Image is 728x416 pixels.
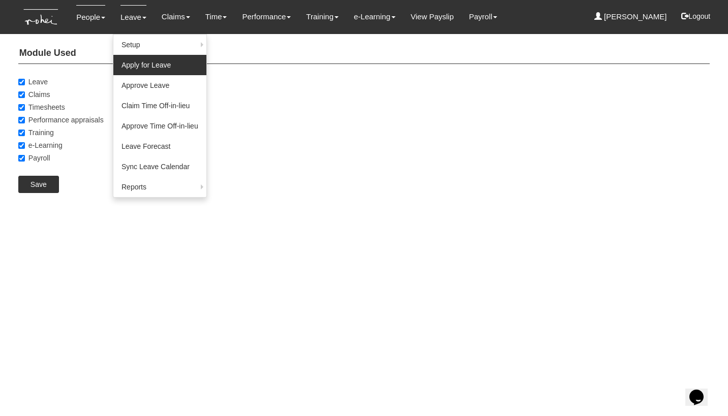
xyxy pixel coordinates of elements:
[162,5,190,28] a: Claims
[18,130,25,136] input: Training
[113,95,206,116] a: Claim Time Off-in-lieu
[469,5,497,28] a: Payroll
[594,5,667,28] a: [PERSON_NAME]
[18,153,50,163] label: Payroll
[18,79,25,85] input: Leave
[113,177,206,197] a: Reports
[18,91,25,98] input: Claims
[18,142,25,149] input: e-Learning
[76,5,105,29] a: People
[113,116,206,136] a: Approve Time Off-in-lieu
[18,117,25,123] input: Performance appraisals
[18,140,63,150] label: e-Learning
[674,4,717,28] button: Logout
[18,176,59,193] input: Save
[18,89,50,100] label: Claims
[18,104,25,111] input: Timesheets
[306,5,339,28] a: Training
[242,5,291,28] a: Performance
[113,75,206,95] a: Approve Leave
[18,43,710,64] h4: Module Used
[18,115,104,125] label: Performance appraisals
[120,5,146,29] a: Leave
[18,77,48,87] label: Leave
[113,55,206,75] a: Apply for Leave
[411,5,454,28] a: View Payslip
[113,136,206,156] a: Leave Forecast
[205,5,227,28] a: Time
[113,156,206,177] a: Sync Leave Calendar
[18,155,25,162] input: Payroll
[18,102,65,112] label: Timesheets
[113,35,206,55] a: Setup
[18,127,54,138] label: Training
[354,5,396,28] a: e-Learning
[685,375,718,406] iframe: chat widget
